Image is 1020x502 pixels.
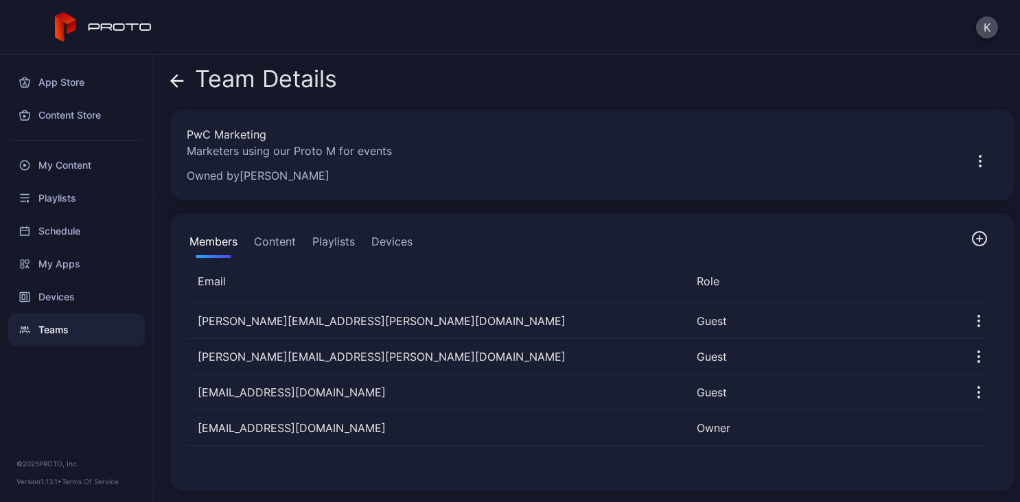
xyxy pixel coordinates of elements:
[976,16,998,38] button: K
[8,66,145,99] a: App Store
[187,167,946,184] div: Owned by [PERSON_NAME]
[8,149,145,182] a: My Content
[187,313,686,329] div: suzanne.gonzales@pwc.com
[697,273,940,289] div: Role
[369,230,415,258] button: Devices
[8,248,145,280] a: My Apps
[187,348,686,365] div: stephanie.trapani@pwc.com
[310,230,358,258] button: Playlists
[8,280,145,313] a: Devices
[187,384,686,401] div: matt.broccoli@pwc.com
[251,230,299,258] button: Content
[62,477,119,486] a: Terms Of Service
[187,420,686,436] div: kat.mandelstein@pwc.com
[697,348,940,365] div: Guest
[16,458,137,469] div: © 2025 PROTO, Inc.
[8,215,145,248] a: Schedule
[187,230,240,258] button: Members
[170,66,337,99] div: Team Details
[8,182,145,215] a: Playlists
[697,313,940,329] div: Guest
[16,477,62,486] span: Version 1.13.1 •
[187,143,946,159] div: Marketers using our Proto M for events
[8,99,145,132] a: Content Store
[697,420,940,436] div: Owner
[8,313,145,346] a: Teams
[187,126,946,143] div: PwC Marketing
[697,384,940,401] div: Guest
[198,273,686,289] div: Email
